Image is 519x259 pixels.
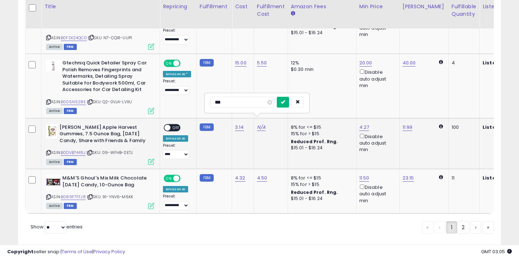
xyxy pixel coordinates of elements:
div: Disable auto adjust min [359,132,394,153]
div: Min Price [359,3,396,10]
b: Gtechniq Quick Detailer Spray Car Polish Removes Fingerprints and Watermarks, Detailing Spray Sui... [62,60,150,95]
small: FBM [200,174,214,182]
a: 40.00 [403,59,416,67]
span: FBM [64,159,77,165]
a: 11.99 [403,124,413,131]
a: 4.27 [359,124,369,131]
span: | SKU: 91-YNV6-M6KK [87,194,133,200]
div: Title [44,3,157,10]
div: Preset: [163,143,191,159]
span: ON [164,60,173,67]
a: 20.00 [359,59,372,67]
div: Amazon Fees [291,3,353,10]
img: 41NLiL-X-dL._SL40_.jpg [46,175,61,189]
div: Preset: [163,194,191,210]
div: $0.30 min [291,66,351,73]
b: Listed Price: [483,59,515,66]
a: 5.50 [257,59,267,67]
small: FBM [200,59,214,67]
b: Listed Price: [483,124,515,131]
div: 11 [452,175,474,181]
a: 2 [457,221,469,233]
div: Amazon AI [163,186,188,192]
div: Cost [235,3,251,10]
span: All listings currently available for purchase on Amazon [46,159,63,165]
span: Show: entries [31,223,83,230]
b: Reduced Prof. Rng. [291,138,338,145]
a: Terms of Use [62,248,92,255]
div: ASIN: [46,60,154,113]
a: 1 [446,221,457,233]
div: Fulfillment [200,3,229,10]
b: [PERSON_NAME] Apple Harvest Gummies, 7.5 Ounce Bag, [DATE] Candy, Share with Friends & Family [59,124,147,146]
img: 21vloKYvmbL._SL40_.jpg [46,60,61,71]
span: FBM [64,44,77,50]
div: ASIN: [46,124,154,164]
span: OFF [179,60,191,67]
a: B0DVB7449J [61,150,85,156]
span: » [487,224,489,231]
div: Disable auto adjust min [359,183,394,204]
strong: Copyright [7,248,34,255]
div: 100 [452,124,474,131]
small: FBM [200,123,214,131]
span: ON [164,176,173,182]
a: B089F7FFJ8 [61,194,86,200]
i: Calculated using Dynamic Max Price. [439,124,443,129]
a: 23.15 [403,174,414,182]
div: 15% for > $15 [291,181,351,188]
div: 15% for > $15 [291,131,351,137]
a: 11.50 [359,174,369,182]
a: B0FSK24QCD [61,35,87,41]
div: $15.01 - $16.24 [291,30,351,36]
span: All listings currently available for purchase on Amazon [46,44,63,50]
span: All listings currently available for purchase on Amazon [46,108,63,114]
b: M&M'S Ghoul's Mix Milk Chocolate [DATE] Candy, 10-Ounce Bag [62,175,150,190]
span: › [475,224,476,231]
div: ASIN: [46,175,154,208]
a: 3.14 [235,124,244,131]
span: OFF [179,176,191,182]
div: ASIN: [46,9,154,49]
div: Amazon AI * [163,71,191,77]
div: Preset: [163,28,191,44]
div: [PERSON_NAME] [403,3,445,10]
span: FBM [64,203,77,209]
span: | SKU: N7-CQIR-UUP1 [88,35,132,41]
div: 4 [452,60,474,66]
div: Fulfillable Quantity [452,3,476,18]
div: $15.01 - $16.24 [291,196,351,202]
small: Amazon Fees. [291,10,295,17]
span: All listings currently available for purchase on Amazon [46,203,63,209]
div: $15.01 - $16.24 [291,145,351,151]
a: Privacy Policy [93,248,125,255]
b: Reduced Prof. Rng. [291,189,338,195]
div: seller snap | | [7,249,125,255]
a: B005AIS28E [61,99,86,105]
span: | SKU: 09-WFHB-0ETJ [86,150,133,155]
div: Preset: [163,79,191,95]
a: 4.32 [235,174,245,182]
img: 41KljNAQLQL._SL40_.jpg [46,124,58,138]
a: N/A [257,124,266,131]
a: 15.00 [235,59,247,67]
b: Listed Price: [483,174,515,181]
span: OFF [170,124,182,131]
i: Calculated using Dynamic Max Price. [439,175,443,180]
div: Fulfillment Cost [257,3,285,18]
span: | SKU: Q2-0VJA-LVXU [87,99,132,105]
div: 12% [291,60,351,66]
span: FBM [64,108,77,114]
div: Amazon AI [163,135,188,142]
div: Repricing [163,3,194,10]
a: 4.50 [257,174,267,182]
div: 8% for <= $15 [291,175,351,181]
div: Disable auto adjust min [359,68,394,89]
div: 8% for <= $15 [291,124,351,131]
span: 2025-10-14 03:05 GMT [481,248,512,255]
